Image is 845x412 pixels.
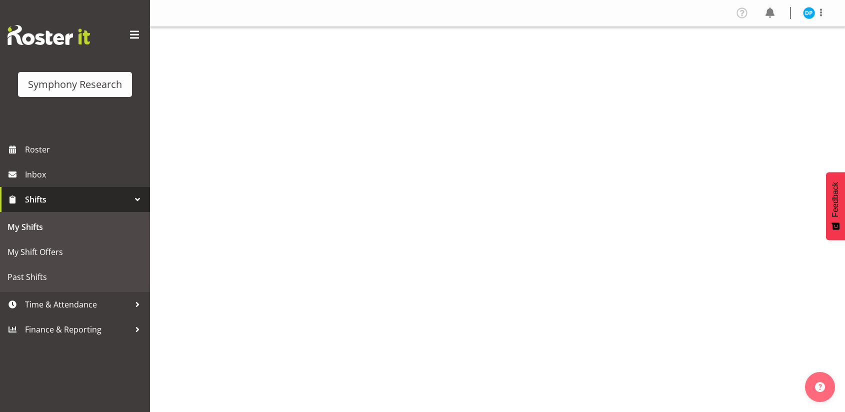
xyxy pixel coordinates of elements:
[25,297,130,312] span: Time & Attendance
[2,239,147,264] a: My Shift Offers
[2,264,147,289] a: Past Shifts
[803,7,815,19] img: divyadeep-parmar11611.jpg
[826,172,845,240] button: Feedback - Show survey
[28,77,122,92] div: Symphony Research
[7,25,90,45] img: Rosterit website logo
[25,322,130,337] span: Finance & Reporting
[7,269,142,284] span: Past Shifts
[25,192,130,207] span: Shifts
[831,182,840,217] span: Feedback
[7,244,142,259] span: My Shift Offers
[25,167,145,182] span: Inbox
[815,382,825,392] img: help-xxl-2.png
[25,142,145,157] span: Roster
[2,214,147,239] a: My Shifts
[7,219,142,234] span: My Shifts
